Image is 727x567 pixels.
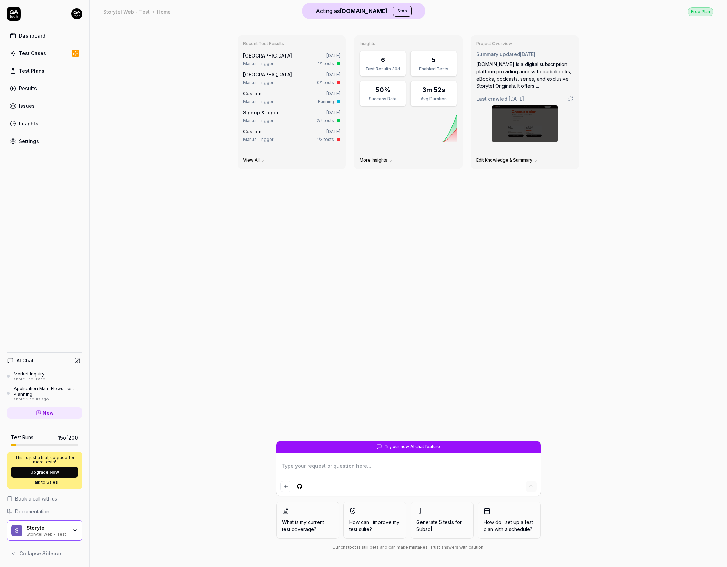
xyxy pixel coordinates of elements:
a: [GEOGRAPHIC_DATA][DATE]Manual Trigger1/1 tests [242,51,342,68]
a: [GEOGRAPHIC_DATA] [243,72,292,78]
button: Stop [393,6,412,17]
span: Try our new AI chat feature [385,444,440,450]
div: [DOMAIN_NAME] is a digital subscription platform providing access to audiobooks, eBooks, podcasts... [476,61,574,90]
div: 5 [432,55,436,64]
time: [DATE] [326,110,340,115]
span: Documentation [15,508,49,515]
span: Book a call with us [15,495,57,502]
div: Home [157,8,171,15]
div: Dashboard [19,32,45,39]
time: [DATE] [326,72,340,77]
button: Upgrade Now [11,467,78,478]
div: 3m 52s [422,85,445,94]
span: Custom [243,91,261,96]
span: S [11,525,22,536]
div: Our chatbot is still beta and can make mistakes. Trust answers with caution. [276,544,541,550]
span: 15 of 200 [58,434,78,441]
a: Signup & login [243,110,278,115]
div: Storytel Web - Test [103,8,150,15]
button: Generate 5 tests forSubsc [411,502,474,539]
a: Test Plans [7,64,82,78]
a: Application Main Flows Test Planningabout 2 hours ago [7,385,82,401]
div: Test Plans [19,67,44,74]
div: about 1 hour ago [14,377,45,382]
a: Market Inquiryabout 1 hour ago [7,371,82,381]
div: Manual Trigger [243,136,273,143]
div: Settings [19,137,39,145]
span: How can I improve my test suite? [349,518,401,533]
span: New [43,409,54,416]
div: about 2 hours ago [14,397,82,402]
div: Manual Trigger [243,117,273,124]
a: Dashboard [7,29,82,42]
div: 50% [375,85,391,94]
a: Talk to Sales [11,479,78,485]
div: / [153,8,154,15]
div: Manual Trigger [243,80,273,86]
div: Test Cases [19,50,46,57]
h3: Project Overview [476,41,574,47]
a: Go to crawling settings [568,96,573,102]
div: Market Inquiry [14,371,45,377]
span: Subsc [416,526,430,532]
div: Storytel Web - Test [27,531,68,536]
h4: AI Chat [17,357,34,364]
a: Custom[DATE]Manual TriggerRunning [242,89,342,106]
div: Insights [19,120,38,127]
button: Collapse Sidebar [7,546,82,560]
a: Insights [7,117,82,130]
div: Enabled Tests [415,66,452,72]
span: What is my current test coverage? [282,518,333,533]
span: Custom [243,128,261,134]
button: What is my current test coverage? [276,502,339,539]
div: Results [19,85,37,92]
div: 1/1 tests [318,61,334,67]
a: Test Cases [7,47,82,60]
span: Summary updated [476,51,520,57]
div: 1/3 tests [317,136,334,143]
time: [DATE] [326,129,340,134]
span: Generate 5 tests for [416,518,468,533]
div: Storytel [27,525,68,531]
a: Results [7,82,82,95]
time: [DATE] [326,91,340,96]
a: View All [243,157,265,163]
a: Signup & login[DATE]Manual Trigger2/2 tests [242,107,342,125]
a: Issues [7,99,82,113]
span: Collapse Sidebar [19,550,62,557]
div: Running [318,99,334,105]
a: [GEOGRAPHIC_DATA][DATE]Manual Trigger0/1 tests [242,70,342,87]
button: SStorytelStorytel Web - Test [7,520,82,541]
a: Documentation [7,508,82,515]
div: 6 [381,55,385,64]
h3: Recent Test Results [243,41,341,47]
div: Issues [19,102,35,110]
button: Free Plan [688,7,713,16]
div: Manual Trigger [243,99,273,105]
a: [GEOGRAPHIC_DATA] [243,53,292,59]
p: This is just a trial, upgrade for more tests! [11,456,78,464]
div: Test Results 30d [364,66,402,72]
img: 7ccf6c19-61ad-4a6c-8811-018b02a1b829.jpg [71,8,82,19]
h5: Test Runs [11,434,33,441]
div: Application Main Flows Test Planning [14,385,82,397]
h3: Insights [360,41,457,47]
time: [DATE] [509,96,524,102]
time: [DATE] [326,53,340,58]
div: Manual Trigger [243,61,273,67]
button: How do I set up a test plan with a schedule? [478,502,541,539]
a: More Insights [360,157,393,163]
a: Custom[DATE]Manual Trigger1/3 tests [242,126,342,144]
div: Success Rate [364,96,402,102]
time: [DATE] [520,51,536,57]
button: How can I improve my test suite? [343,502,406,539]
a: Settings [7,134,82,148]
a: Edit Knowledge & Summary [476,157,538,163]
div: Avg Duration [415,96,452,102]
div: 2/2 tests [316,117,334,124]
div: 0/1 tests [317,80,334,86]
a: Book a call with us [7,495,82,502]
button: Add attachment [280,481,291,492]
